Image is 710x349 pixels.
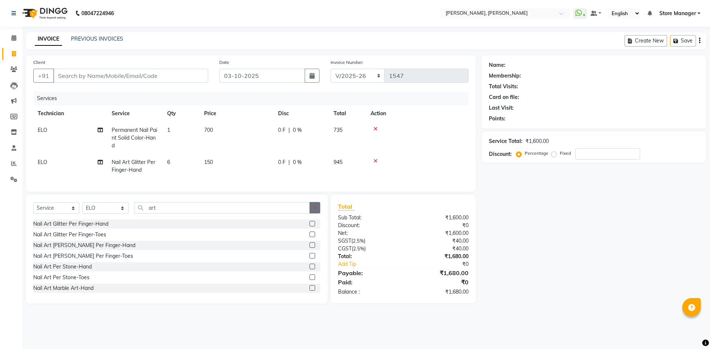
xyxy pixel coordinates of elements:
[293,158,302,166] span: 0 %
[366,105,469,122] th: Action
[34,92,474,105] div: Services
[33,242,135,249] div: Nail Art [PERSON_NAME] Per Finger-Hand
[489,61,506,69] div: Name:
[670,35,696,47] button: Save
[33,59,45,66] label: Client
[204,159,213,165] span: 150
[525,150,548,157] label: Percentage
[274,105,329,122] th: Disc
[332,245,403,253] div: ( )
[353,238,364,244] span: 2.5%
[525,137,549,145] div: ₹1,600.00
[33,69,54,83] button: +91
[332,229,403,237] div: Net:
[489,150,512,158] div: Discount:
[329,105,366,122] th: Total
[403,268,474,277] div: ₹1,680.00
[403,253,474,260] div: ₹1,680.00
[33,252,133,260] div: Nail Art [PERSON_NAME] Per Finger-Toes
[403,288,474,296] div: ₹1,680.00
[403,245,474,253] div: ₹40.00
[489,137,523,145] div: Service Total:
[112,159,155,173] span: Nail Art Glitter Per Finger-Hand
[33,231,106,239] div: Nail Art Glitter Per Finger-Toes
[134,202,310,213] input: Search or Scan
[38,127,47,133] span: ELO
[167,127,170,133] span: 1
[278,158,285,166] span: 0 F
[33,220,108,228] div: Nail Art Glitter Per Finger-Hand
[167,159,170,165] span: 6
[489,72,521,80] div: Membership:
[334,159,342,165] span: 945
[489,93,519,101] div: Card on file:
[332,222,403,229] div: Discount:
[489,115,506,123] div: Points:
[332,214,403,222] div: Sub Total:
[219,59,229,66] label: Date
[332,260,415,268] a: Add Tip
[163,105,200,122] th: Qty
[415,260,474,268] div: ₹0
[81,3,114,24] b: 08047224946
[71,35,123,42] a: PREVIOUS INVOICES
[560,150,571,157] label: Fixed
[489,104,514,112] div: Last Visit:
[35,32,62,46] a: INVOICE
[332,237,403,245] div: ( )
[332,288,403,296] div: Balance :
[338,203,355,211] span: Total
[338,237,351,244] span: SGST
[625,35,667,47] button: Create New
[403,229,474,237] div: ₹1,600.00
[353,246,364,252] span: 2.5%
[403,278,474,287] div: ₹0
[278,126,285,134] span: 0 F
[659,10,696,17] span: Store Manager
[33,105,107,122] th: Technician
[33,284,94,292] div: Nail Art Marble Art-Hand
[403,222,474,229] div: ₹0
[331,59,363,66] label: Invoice Number
[332,253,403,260] div: Total:
[204,127,213,133] span: 700
[489,83,518,90] div: Total Visits:
[107,105,163,122] th: Service
[332,268,403,277] div: Payable:
[288,158,290,166] span: |
[293,126,302,134] span: 0 %
[288,126,290,134] span: |
[112,127,157,149] span: Permanent Nail Paint Solid Color-Hand
[38,159,47,165] span: ELO
[33,263,92,271] div: Nail Art Per Stone-Hand
[53,69,208,83] input: Search by Name/Mobile/Email/Code
[403,214,474,222] div: ₹1,600.00
[200,105,274,122] th: Price
[338,245,352,252] span: CGST
[403,237,474,245] div: ₹40.00
[33,274,89,281] div: Nail Art Per Stone-Toes
[332,278,403,287] div: Paid:
[19,3,70,24] img: logo
[334,127,342,133] span: 735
